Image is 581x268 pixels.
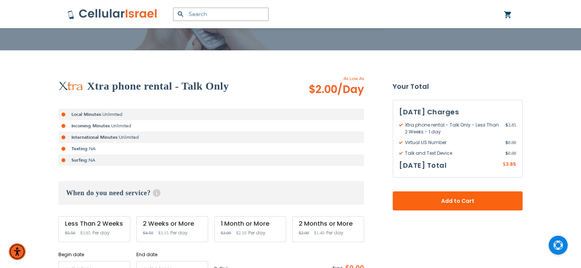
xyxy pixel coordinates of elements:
span: 3.85 [505,122,516,135]
span: Add to Cart [418,197,497,205]
h3: [DATE] Charges [399,106,516,118]
span: $ [505,122,508,128]
span: Per day [326,229,343,236]
button: Add to Cart [393,191,523,210]
span: As Low As [288,75,364,82]
input: Search [173,8,269,21]
li: NA [58,143,364,154]
li: NA [58,154,364,166]
div: Less Than 2 Weeks [65,220,124,227]
strong: International Minutes: [71,134,119,140]
li: Unlimited [58,132,364,143]
li: Unlimited [58,120,364,132]
span: $4.50 [143,230,153,236]
strong: Local Minutes: [71,111,102,117]
img: Cellular Israel [67,8,158,20]
span: Xtra phone rental - Talk Only - Less Than 2 Weeks - 1 day [399,122,505,135]
div: 1 Month or More [221,220,280,227]
img: Xtra phone rental - Talk Only [58,81,83,91]
span: $5.50 [65,230,75,236]
span: 3.85 [506,161,516,167]
span: $3.00 [221,230,231,236]
h2: Xtra phone rental - Talk Only [87,79,229,94]
span: Talk and Text Device [399,150,505,157]
span: Help [153,189,160,197]
span: $3.85 [80,230,91,236]
div: 2 Months or More [299,220,358,227]
li: Unlimited [58,109,364,120]
span: Virtual US Number [399,139,505,146]
div: 2 Weeks or More [143,220,202,227]
h3: When do you need service? [58,181,364,205]
label: Begin date [58,251,130,258]
h3: [DATE] Total [399,160,447,171]
span: 0.00 [505,139,516,146]
strong: Incoming Minutes: [71,123,111,129]
span: $2.00 [309,82,364,97]
span: 0.00 [505,150,516,157]
span: $ [505,139,508,146]
span: Per day [170,229,188,236]
strong: Surfing: [71,157,89,163]
strong: Texting: [71,146,89,152]
span: $ [505,150,508,157]
span: $2.00 [299,230,309,236]
span: $3.15 [158,230,168,236]
span: $2.10 [236,230,246,236]
span: Per day [92,229,110,236]
span: $1.40 [314,230,324,236]
span: Per day [248,229,265,236]
span: /Day [337,82,364,97]
span: $ [503,161,506,168]
strong: Your Total [393,81,523,92]
div: Accessibility Menu [9,243,26,260]
label: End date [136,251,208,258]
